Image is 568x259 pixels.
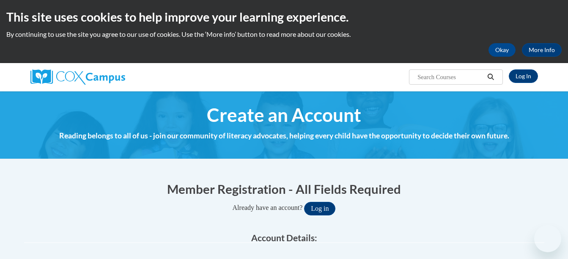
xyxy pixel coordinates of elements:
span: Create an Account [207,104,361,126]
button: Log in [304,202,335,215]
img: Cox Campus [30,69,125,85]
button: Okay [488,43,516,57]
input: Search Courses [417,72,484,82]
a: Log In [509,69,538,83]
h4: Reading belongs to all of us - join our community of literacy advocates, helping every child have... [24,130,544,141]
span: Already have an account? [233,204,303,211]
span: Account Details: [251,232,317,243]
p: By continuing to use the site you agree to our use of cookies. Use the ‘More info’ button to read... [6,30,562,39]
a: More Info [522,43,562,57]
h1: Member Registration - All Fields Required [24,180,544,198]
button: Search [484,72,497,82]
h2: This site uses cookies to help improve your learning experience. [6,8,562,25]
iframe: Button to launch messaging window [534,225,561,252]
